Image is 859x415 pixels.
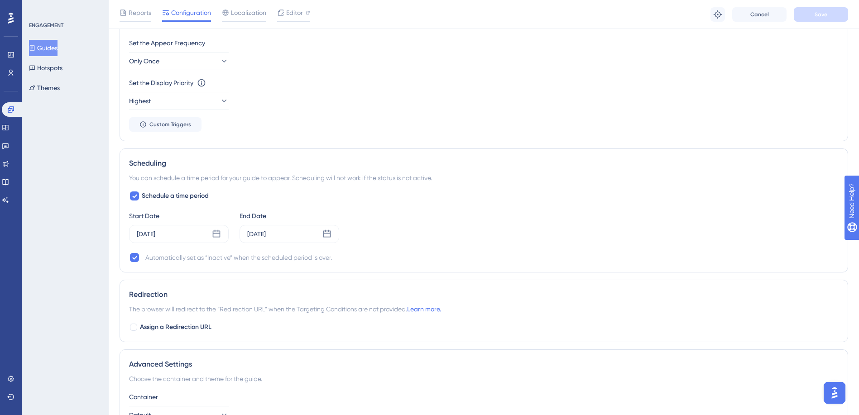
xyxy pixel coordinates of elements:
[129,7,151,18] span: Reports
[821,379,848,406] iframe: UserGuiding AI Assistant Launcher
[129,391,839,402] div: Container
[750,11,769,18] span: Cancel
[129,210,229,221] div: Start Date
[129,158,839,169] div: Scheduling
[129,77,193,88] div: Set the Display Priority
[129,38,839,48] div: Set the Appear Frequency
[794,7,848,22] button: Save
[129,56,159,67] span: Only Once
[732,7,787,22] button: Cancel
[129,304,441,315] span: The browser will redirect to the “Redirection URL” when the Targeting Conditions are not provided.
[240,210,339,221] div: End Date
[815,11,827,18] span: Save
[407,305,441,313] a: Learn more.
[231,7,266,18] span: Localization
[149,121,191,128] span: Custom Triggers
[129,373,839,384] div: Choose the container and theme for the guide.
[129,52,229,70] button: Only Once
[29,22,63,29] div: ENGAGEMENT
[29,40,58,56] button: Guides
[145,252,332,263] div: Automatically set as “Inactive” when the scheduled period is over.
[129,289,839,300] div: Redirection
[171,7,211,18] span: Configuration
[286,7,303,18] span: Editor
[21,2,57,13] span: Need Help?
[140,322,211,333] span: Assign a Redirection URL
[129,95,151,106] span: Highest
[137,229,155,239] div: [DATE]
[29,80,60,96] button: Themes
[142,191,209,201] span: Schedule a time period
[247,229,266,239] div: [DATE]
[129,92,229,110] button: Highest
[129,117,202,132] button: Custom Triggers
[129,359,839,370] div: Advanced Settings
[29,60,62,76] button: Hotspots
[129,172,839,183] div: You can schedule a time period for your guide to appear. Scheduling will not work if the status i...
